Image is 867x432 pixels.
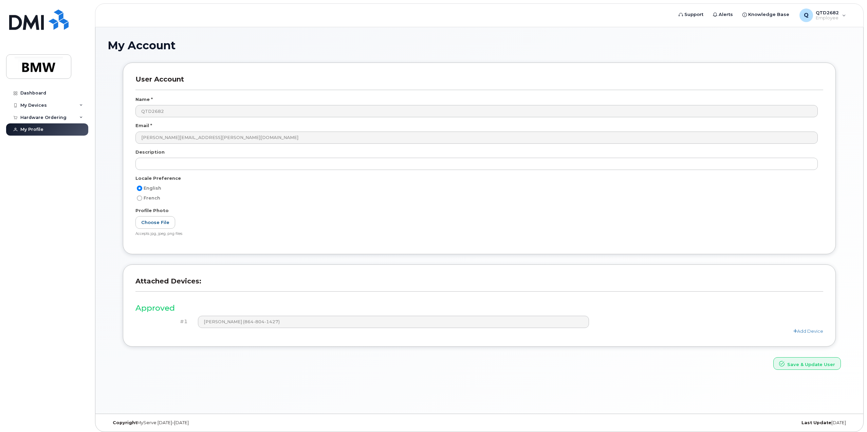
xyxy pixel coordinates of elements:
[141,319,188,325] h4: #1
[137,186,142,191] input: English
[135,207,169,214] label: Profile Photo
[108,39,851,51] h1: My Account
[108,420,355,426] div: MyServe [DATE]–[DATE]
[137,195,142,201] input: French
[135,231,818,237] div: Accepts jpg, jpeg, png files
[135,96,153,103] label: Name *
[773,357,841,370] button: Save & Update User
[144,195,160,201] span: French
[135,304,823,312] h3: Approved
[793,328,823,334] a: Add Device
[135,277,823,292] h3: Attached Devices:
[135,75,823,90] h3: User Account
[113,420,137,425] strong: Copyright
[801,420,831,425] strong: Last Update
[144,186,161,191] span: English
[135,149,165,155] label: Description
[135,175,181,182] label: Locale Preference
[135,122,152,129] label: Email *
[135,216,175,229] label: Choose File
[603,420,851,426] div: [DATE]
